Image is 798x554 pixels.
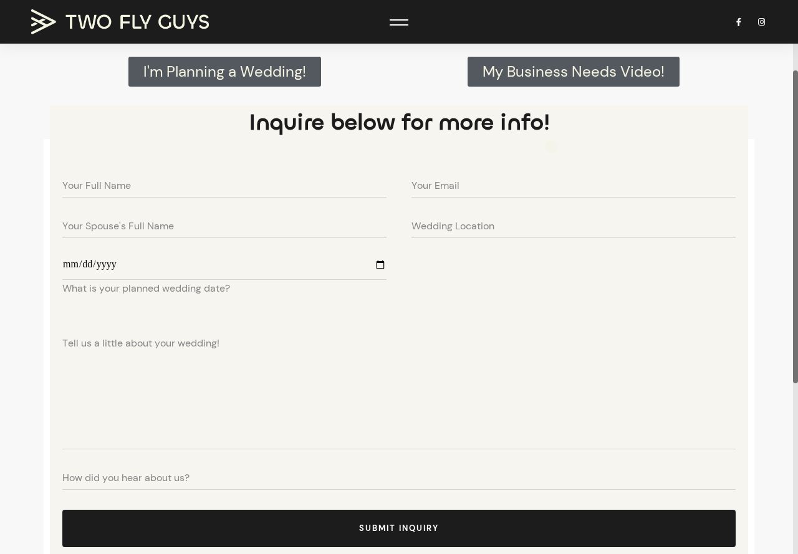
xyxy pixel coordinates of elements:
input: Your Email [411,167,736,198]
span: Tell us a little about your wedding! [62,335,219,352]
a: TWO FLY GUYS MEDIA TWO FLY GUYS MEDIA [31,9,218,34]
h2: Let's get in touch! How can we help? [50,11,748,38]
a: My Business Needs Video! [468,57,680,87]
button: Submit Inquiry [62,510,736,547]
span: Submit Inquiry [359,523,439,533]
input: Wedding Location [411,208,736,238]
img: TWO FLY GUYS MEDIA [31,9,209,34]
span: Wedding Location [411,217,494,235]
input: Your Spouse's Full Name [62,208,387,238]
input: How did you hear about us? [62,459,736,490]
span: My Business Needs Video! [483,64,665,79]
span: What is your planned wedding date? [62,280,230,297]
span: Your Spouse's Full Name [62,217,174,235]
a: I'm Planning a Wedding! [128,57,321,87]
h3: Inquire below for more info! [62,105,736,140]
input: What is your planned wedding date? [62,248,387,280]
span: Your Full Name [62,177,131,194]
input: Your Full Name [62,167,387,198]
span: I'm Planning a Wedding! [143,64,306,79]
textarea: Tell us a little about your wedding! [62,325,736,449]
span: How did you hear about us? [62,469,190,487]
span: Your Email [411,177,459,194]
